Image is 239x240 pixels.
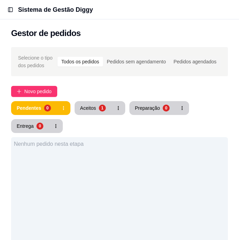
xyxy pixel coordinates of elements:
button: Aceitos1 [75,101,111,115]
div: 0 [36,123,43,130]
div: Pedidos agendados [170,57,220,66]
button: Novo pedido [11,86,57,97]
div: Aceitos [80,105,96,112]
h2: Gestor de pedidos [11,28,81,39]
div: 1 [99,105,106,112]
div: Pedidos sem agendamento [103,57,170,66]
span: plus [17,89,22,94]
button: Entrega0 [11,119,49,133]
div: 0 [44,105,51,112]
div: Nenhum pedido nesta etapa [14,140,225,148]
span: Selecione o tipo dos pedidos [18,54,57,69]
div: Preparação [135,105,160,112]
button: Preparação0 [129,101,175,115]
span: Novo pedido [24,88,52,95]
div: 0 [163,105,170,112]
div: Entrega [17,123,34,130]
button: Pendentes0 [11,101,57,115]
div: Todos os pedidos [58,57,103,66]
div: Pendentes [17,105,41,112]
h1: Sistema de Gestão Diggy [18,5,93,15]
